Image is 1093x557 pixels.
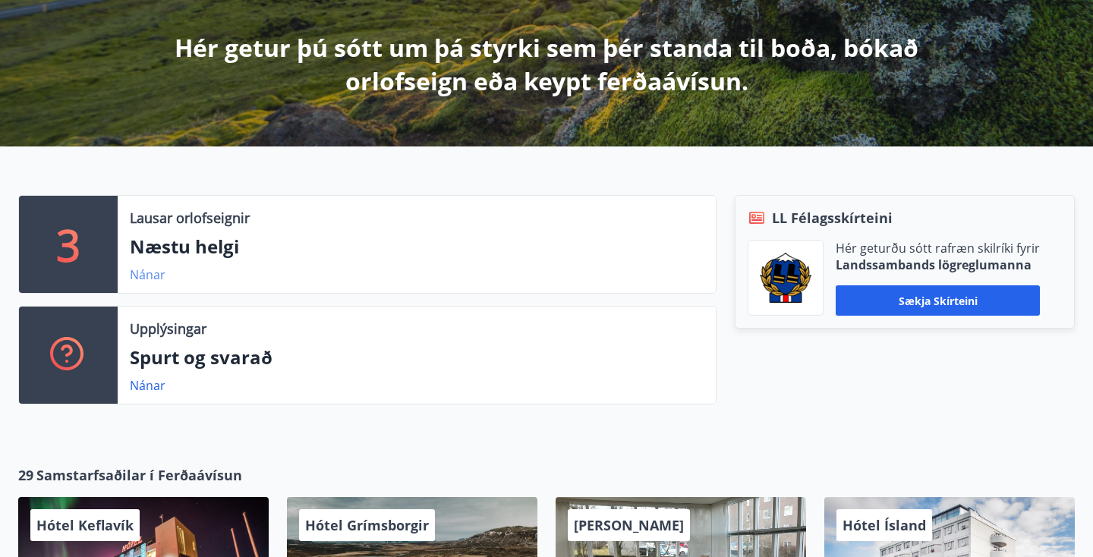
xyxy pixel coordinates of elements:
[836,285,1040,316] button: Sækja skírteini
[760,253,811,303] img: 1cqKbADZNYZ4wXUG0EC2JmCwhQh0Y6EN22Kw4FTY.png
[130,234,704,260] p: Næstu helgi
[130,266,165,283] a: Nánar
[130,377,165,394] a: Nánar
[130,319,206,338] p: Upplýsingar
[574,516,684,534] span: [PERSON_NAME]
[836,240,1040,256] p: Hér geturðu sótt rafræn skilríki fyrir
[18,465,33,485] span: 29
[130,208,250,228] p: Lausar orlofseignir
[36,516,134,534] span: Hótel Keflavík
[56,216,80,273] p: 3
[772,208,893,228] span: LL Félagsskírteini
[305,516,429,534] span: Hótel Grímsborgir
[843,516,926,534] span: Hótel Ísland
[130,345,704,370] p: Spurt og svarað
[146,31,947,98] p: Hér getur þú sótt um þá styrki sem þér standa til boða, bókað orlofseign eða keypt ferðaávísun.
[836,256,1040,273] p: Landssambands lögreglumanna
[36,465,242,485] span: Samstarfsaðilar í Ferðaávísun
